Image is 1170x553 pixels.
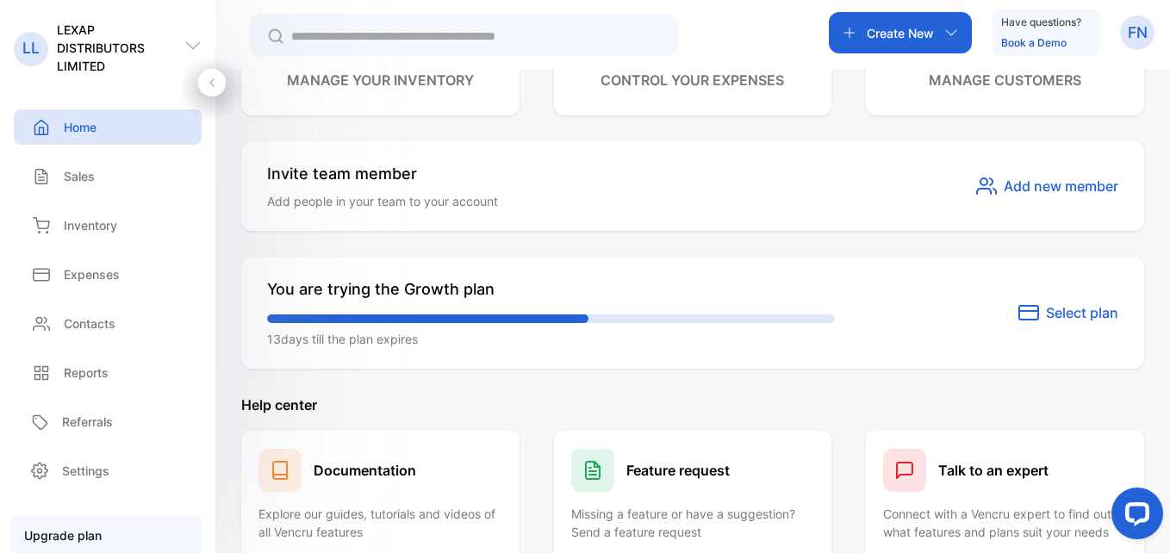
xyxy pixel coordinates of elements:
[22,37,40,59] p: LL
[1018,302,1118,323] button: Select plan
[1128,22,1148,44] p: FN
[64,265,120,283] p: Expenses
[62,462,109,480] p: Settings
[571,505,815,541] p: Missing a feature or have a suggestion? Send a feature request
[64,118,96,136] p: Home
[1098,481,1170,553] iframe: LiveChat chat widget
[62,413,113,431] p: Referrals
[867,24,934,42] p: Create New
[258,505,502,541] p: Explore our guides, tutorials and videos of all Vencru features
[929,70,1081,90] p: manage customers
[267,162,498,185] p: Invite team member
[241,395,1144,415] p: Help center
[64,363,109,382] p: Reports
[1004,176,1118,196] span: Add new member
[938,460,1049,481] h1: Talk to an expert
[1046,302,1118,323] span: Select plan
[1001,36,1067,49] a: Book a Demo
[24,526,188,544] p: Upgrade plan
[601,70,784,90] p: control your expenses
[267,330,835,348] p: 13 days till the plan expires
[64,167,95,185] p: Sales
[267,192,498,210] p: Add people in your team to your account
[287,70,474,90] p: manage your inventory
[57,21,184,75] p: LEXAP DISTRIBUTORS LIMITED
[626,460,730,481] h1: Feature request
[1001,14,1081,31] p: Have questions?
[314,460,416,481] h1: Documentation
[1120,12,1154,53] button: FN
[883,505,1127,541] p: Connect with a Vencru expert to find out what features and plans suit your needs
[64,314,115,332] p: Contacts
[267,277,835,301] p: You are trying the Growth plan
[64,216,117,234] p: Inventory
[829,12,972,53] button: Create New
[976,176,1118,196] button: Add new member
